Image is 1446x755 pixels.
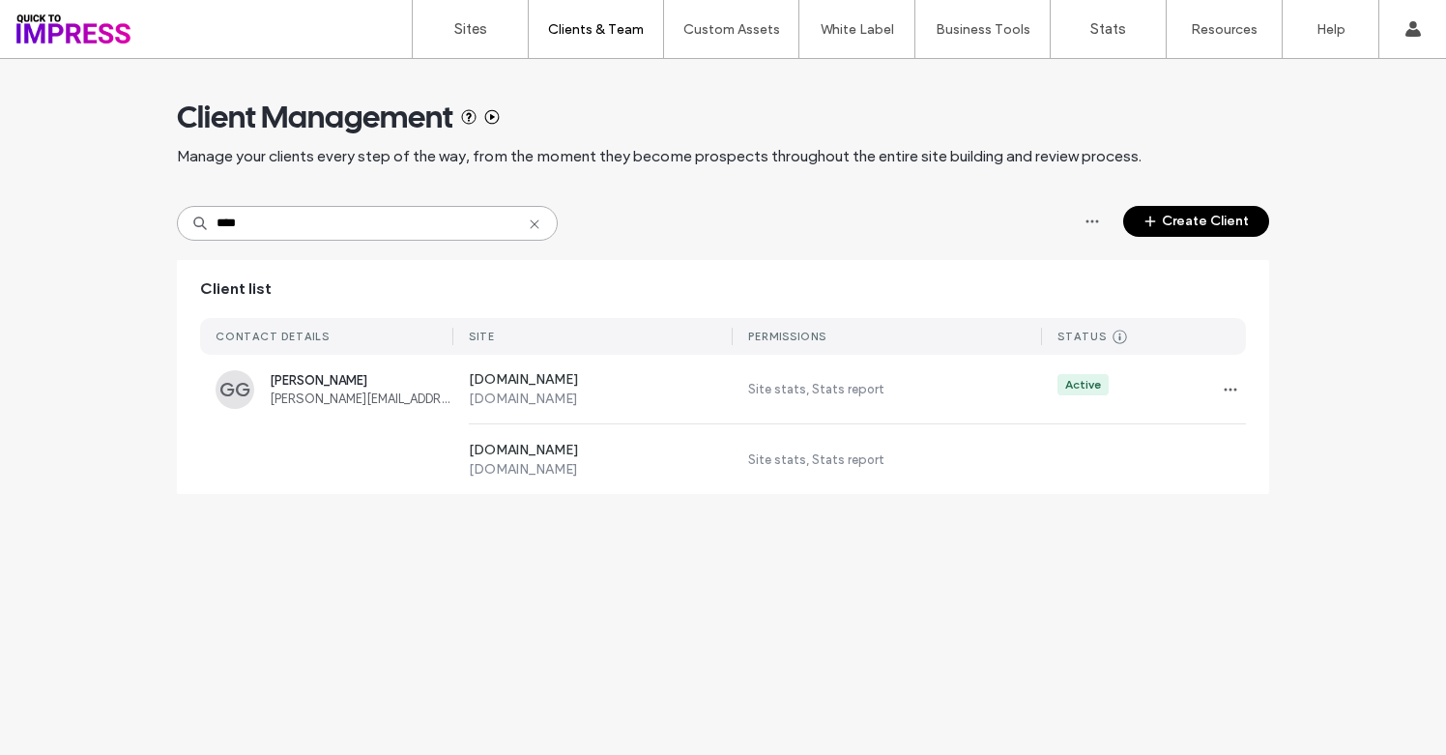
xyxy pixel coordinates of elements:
[44,14,84,31] span: Help
[1316,21,1345,38] label: Help
[469,442,734,461] label: [DOMAIN_NAME]
[1191,21,1258,38] label: Resources
[270,373,453,388] span: [PERSON_NAME]
[216,330,330,343] div: CONTACT DETAILS
[1090,20,1126,38] label: Stats
[936,21,1030,38] label: Business Tools
[748,382,1042,396] label: Site stats, Stats report
[683,21,780,38] label: Custom Assets
[1065,376,1101,393] div: Active
[200,278,272,300] span: Client list
[548,21,644,38] label: Clients & Team
[469,391,734,407] label: [DOMAIN_NAME]
[270,392,453,406] span: [PERSON_NAME][EMAIL_ADDRESS][PERSON_NAME][DOMAIN_NAME]
[1057,330,1107,343] div: STATUS
[821,21,894,38] label: White Label
[748,452,1042,467] label: Site stats, Stats report
[216,370,254,409] div: GG
[200,355,1246,494] a: GG[PERSON_NAME][PERSON_NAME][EMAIL_ADDRESS][PERSON_NAME][DOMAIN_NAME][DOMAIN_NAME][DOMAIN_NAME]Si...
[177,98,453,136] span: Client Management
[469,371,734,391] label: [DOMAIN_NAME]
[177,146,1142,167] span: Manage your clients every step of the way, from the moment they become prospects throughout the e...
[748,330,826,343] div: PERMISSIONS
[469,461,734,478] label: [DOMAIN_NAME]
[1123,206,1269,237] button: Create Client
[469,330,495,343] div: SITE
[454,20,487,38] label: Sites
